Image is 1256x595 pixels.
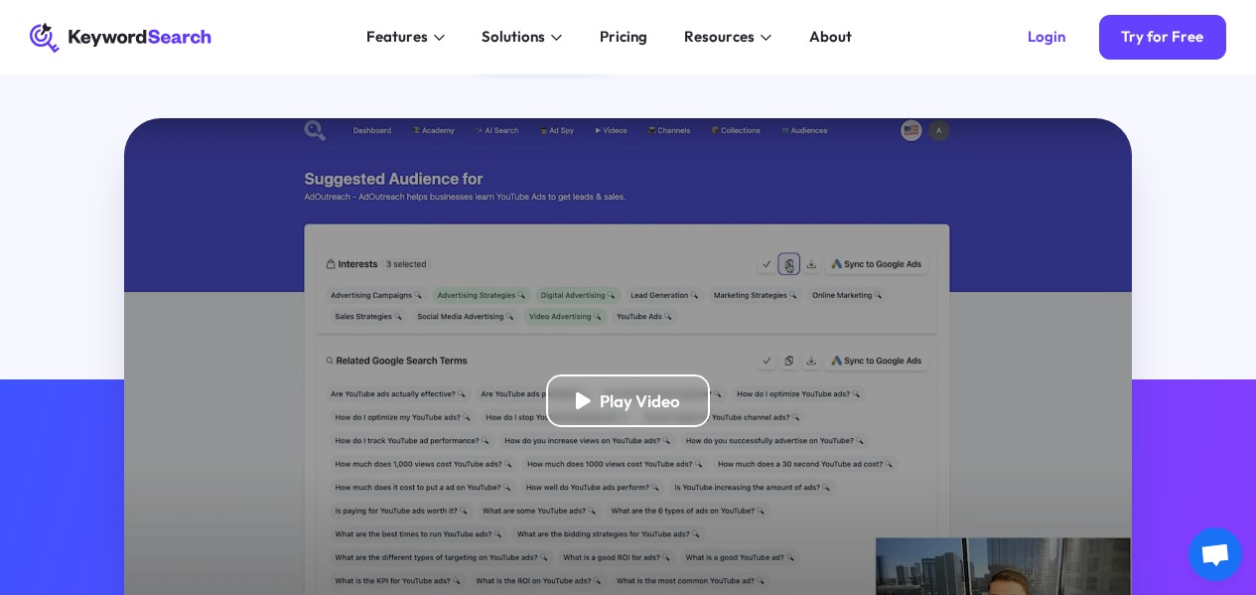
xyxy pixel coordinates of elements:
[1121,28,1203,47] div: Try for Free
[366,26,428,49] div: Features
[1188,527,1242,581] a: Conversa aberta
[809,26,852,49] div: About
[798,23,864,53] a: About
[684,26,755,49] div: Resources
[482,26,545,49] div: Solutions
[1006,15,1088,60] a: Login
[600,26,647,49] div: Pricing
[1028,28,1065,47] div: Login
[589,23,659,53] a: Pricing
[600,390,680,411] div: Play Video
[1099,15,1226,60] a: Try for Free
